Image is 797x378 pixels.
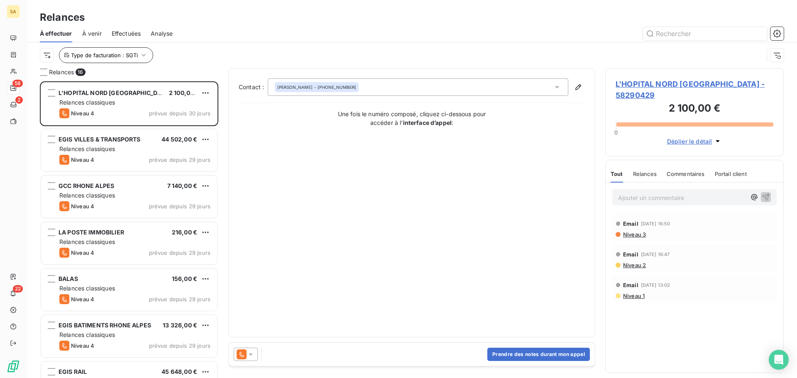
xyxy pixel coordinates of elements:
span: Déplier le détail [667,137,712,146]
button: Déplier le détail [665,137,725,146]
span: L'HOPITAL NORD [GEOGRAPHIC_DATA] [59,89,171,96]
span: Relances classiques [59,238,115,245]
span: Email [623,220,638,227]
span: Niveau 4 [71,110,94,117]
span: 7 140,00 € [167,182,198,189]
span: Relances classiques [59,99,115,106]
span: 156,00 € [172,275,197,282]
span: Commentaires [667,171,705,177]
span: Relances [49,68,74,76]
span: [DATE] 13:02 [641,283,670,288]
span: EGIS BATIMENTS RHONE ALPES [59,322,151,329]
span: Niveau 2 [622,262,646,268]
span: prévue depuis 29 jours [149,296,210,302]
span: 45 648,00 € [161,368,197,375]
span: LA POSTE IMMOBILIER [59,229,124,236]
span: Relances classiques [59,145,115,152]
span: prévue depuis 29 jours [149,156,210,163]
div: - [PHONE_NUMBER] [277,84,356,90]
span: prévue depuis 29 jours [149,249,210,256]
span: Relances [633,171,657,177]
span: Analyse [151,29,173,38]
span: EGIS VILLES & TRANSPORTS [59,136,141,143]
button: Prendre des notes durant mon appel [487,348,590,361]
p: Une fois le numéro composé, cliquez ci-dessous pour accéder à l’ : [329,110,495,127]
div: Open Intercom Messenger [769,350,789,370]
span: prévue depuis 29 jours [149,203,210,210]
span: Niveau 3 [622,231,646,238]
span: Niveau 4 [71,342,94,349]
span: Tout [611,171,623,177]
span: 13 326,00 € [163,322,197,329]
span: Email [623,251,638,258]
span: Niveau 4 [71,203,94,210]
span: 2 [15,96,23,104]
h3: Relances [40,10,85,25]
span: L'HOPITAL NORD [GEOGRAPHIC_DATA] - 58290429 [616,78,773,101]
span: 216,00 € [172,229,197,236]
span: Niveau 4 [71,156,94,163]
span: Type de facturation : SGTi [71,52,138,59]
span: Portail client [715,171,747,177]
span: [PERSON_NAME] [277,84,313,90]
span: 2 100,00 € [169,89,200,96]
span: prévue depuis 29 jours [149,342,210,349]
span: EGIS RAIL [59,368,87,375]
span: 22 [13,285,23,293]
strong: interface d’appel [403,119,452,126]
span: 58 [12,80,23,87]
span: Relances classiques [59,285,115,292]
span: BALAS [59,275,78,282]
span: Email [623,282,638,288]
span: À effectuer [40,29,72,38]
img: Logo LeanPay [7,360,20,373]
span: prévue depuis 30 jours [149,110,210,117]
span: GCC RHONE ALPES [59,182,114,189]
div: SA [7,5,20,18]
span: 44 502,00 € [161,136,197,143]
span: Niveau 4 [71,296,94,302]
span: [DATE] 16:47 [641,252,670,257]
span: Relances classiques [59,192,115,199]
span: Niveau 1 [622,293,645,299]
h3: 2 100,00 € [616,101,773,117]
span: Niveau 4 [71,249,94,256]
input: Rechercher [643,27,767,40]
div: grid [40,81,218,378]
span: Effectuées [112,29,141,38]
span: À venir [82,29,102,38]
span: [DATE] 16:50 [641,221,670,226]
label: Contact : [239,83,268,91]
span: Relances classiques [59,331,115,338]
span: 16 [76,68,85,76]
span: 0 [614,129,618,136]
button: Type de facturation : SGTi [59,47,153,63]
